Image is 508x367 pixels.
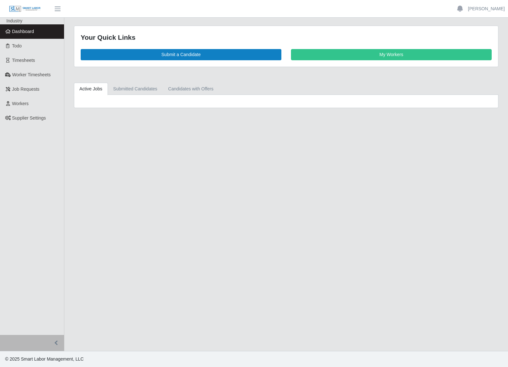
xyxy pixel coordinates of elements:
a: Active Jobs [74,83,108,95]
span: Supplier Settings [12,115,46,121]
span: © 2025 Smart Labor Management, LLC [5,356,84,362]
a: Submitted Candidates [108,83,163,95]
a: [PERSON_NAME] [468,5,505,12]
img: SLM Logo [9,5,41,13]
span: Dashboard [12,29,34,34]
span: Workers [12,101,29,106]
a: Submit a Candidate [81,49,281,60]
span: Job Requests [12,87,40,92]
span: Timesheets [12,58,35,63]
span: Worker Timesheets [12,72,51,77]
span: Industry [6,18,22,23]
a: My Workers [291,49,492,60]
a: Candidates with Offers [163,83,219,95]
span: Todo [12,43,22,48]
div: Your Quick Links [81,32,492,43]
